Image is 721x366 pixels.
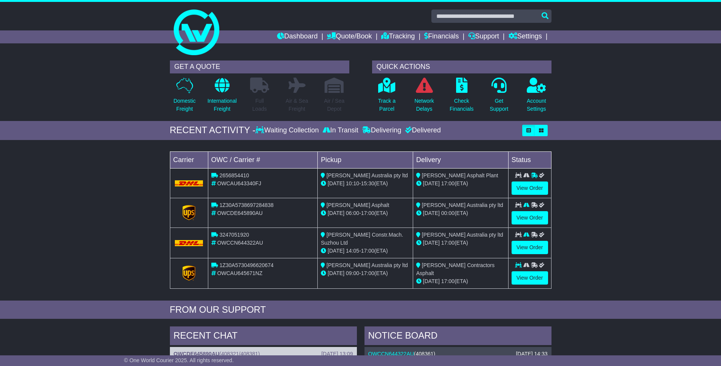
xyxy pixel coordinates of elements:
td: Carrier [170,151,208,168]
a: View Order [512,241,548,254]
div: - (ETA) [321,180,410,188]
a: Tracking [381,30,415,43]
div: NOTICE BOARD [364,326,551,347]
a: Support [468,30,499,43]
a: View Order [512,271,548,285]
div: (ETA) [416,209,505,217]
span: 00:00 [441,210,455,216]
p: Full Loads [250,97,269,113]
span: [PERSON_NAME] Australia pty ltd [326,172,408,178]
a: OWCCN644322AU [368,351,414,357]
a: CheckFinancials [449,77,474,117]
p: Get Support [490,97,508,113]
span: 1Z30A5730496620674 [219,262,273,268]
span: 17:00 [361,248,374,254]
img: DHL.png [175,240,203,246]
div: [DATE] 13:09 [321,351,353,357]
span: [PERSON_NAME] Asphalt Plant [422,172,498,178]
span: [DATE] [423,240,440,246]
span: 1Z30A5738697284838 [219,202,273,208]
span: [PERSON_NAME] Contractors Asphalt [416,262,494,276]
span: 15:30 [361,180,374,186]
a: Quote/Book [327,30,372,43]
a: AccountSettings [526,77,547,117]
span: © One World Courier 2025. All rights reserved. [124,357,234,363]
p: Network Delays [414,97,434,113]
p: Account Settings [527,97,546,113]
span: 17:00 [441,180,455,186]
a: Dashboard [277,30,318,43]
span: [DATE] [328,180,344,186]
span: 06:00 [346,210,359,216]
div: Waiting Collection [255,126,320,135]
p: Check Financials [450,97,474,113]
div: (ETA) [416,180,505,188]
span: [PERSON_NAME] Constr.Mach. Suzhou Ltd [321,232,403,246]
div: [DATE] 14:33 [516,351,547,357]
a: View Order [512,211,548,224]
span: 408321/408381 [221,351,258,357]
span: [PERSON_NAME] Australia pty ltd [422,232,503,238]
span: [PERSON_NAME] Asphalt [326,202,389,208]
a: NetworkDelays [414,77,434,117]
span: [DATE] [328,248,344,254]
p: International Freight [208,97,237,113]
span: 408361 [416,351,434,357]
span: [DATE] [423,180,440,186]
div: - (ETA) [321,209,410,217]
span: 17:00 [441,240,455,246]
span: [PERSON_NAME] Australia pty ltd [422,202,503,208]
a: OWCDE645890AU [174,351,220,357]
img: GetCarrierServiceLogo [182,266,195,281]
p: Track a Parcel [378,97,396,113]
span: 17:00 [361,270,374,276]
span: 17:00 [441,278,455,284]
span: 2656854410 [219,172,249,178]
span: 14:05 [346,248,359,254]
a: GetSupport [489,77,509,117]
span: [PERSON_NAME] Australia pty ltd [326,262,408,268]
span: 10:10 [346,180,359,186]
div: Delivering [360,126,403,135]
p: Domestic Freight [173,97,195,113]
span: 3247051920 [219,232,249,238]
div: - (ETA) [321,247,410,255]
span: OWCAU645671NZ [217,270,262,276]
img: DHL.png [175,180,203,186]
div: GET A QUOTE [170,60,349,73]
td: OWC / Carrier # [208,151,318,168]
div: - (ETA) [321,269,410,277]
a: Settings [509,30,542,43]
img: GetCarrierServiceLogo [182,205,195,220]
div: ( ) [368,351,548,357]
span: [DATE] [423,278,440,284]
div: FROM OUR SUPPORT [170,304,551,315]
span: OWCAU643340FJ [217,180,261,186]
div: QUICK ACTIONS [372,60,551,73]
div: RECENT ACTIVITY - [170,125,256,136]
p: Air / Sea Depot [324,97,345,113]
div: (ETA) [416,277,505,285]
div: RECENT CHAT [170,326,357,347]
span: [DATE] [328,270,344,276]
span: [DATE] [423,210,440,216]
td: Status [508,151,551,168]
a: Track aParcel [378,77,396,117]
p: Air & Sea Freight [286,97,308,113]
a: InternationalFreight [207,77,237,117]
td: Delivery [413,151,508,168]
a: View Order [512,181,548,195]
span: 09:00 [346,270,359,276]
div: (ETA) [416,239,505,247]
span: OWCDE645890AU [217,210,263,216]
span: 17:00 [361,210,374,216]
span: [DATE] [328,210,344,216]
div: Delivered [403,126,441,135]
a: DomesticFreight [173,77,196,117]
td: Pickup [318,151,413,168]
a: Financials [424,30,459,43]
span: OWCCN644322AU [217,240,263,246]
div: In Transit [321,126,360,135]
div: ( ) [174,351,353,357]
